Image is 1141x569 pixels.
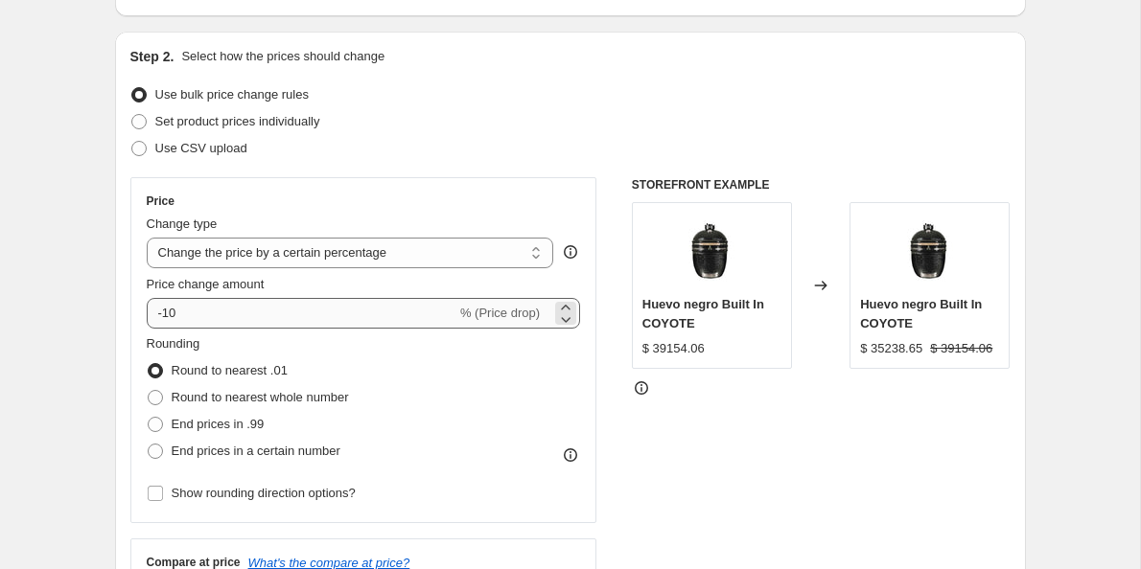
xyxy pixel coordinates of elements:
img: Copia_de_Plantilla_Producto_LIGHT_2.0_80x.jpg [673,213,750,289]
span: Show rounding direction options? [172,486,356,500]
img: Copia_de_Plantilla_Producto_LIGHT_2.0_80x.jpg [892,213,968,289]
input: -15 [147,298,456,329]
span: End prices in .99 [172,417,265,431]
strike: $ 39154.06 [930,339,992,358]
h3: Price [147,193,175,209]
span: Price change amount [147,277,265,291]
span: Change type [147,216,218,231]
span: Round to nearest whole number [172,390,349,404]
span: Use CSV upload [155,141,247,155]
span: Set product prices individually [155,114,320,128]
div: help [561,242,580,262]
span: End prices in a certain number [172,444,340,458]
h6: STOREFRONT EXAMPLE [632,177,1011,193]
span: Rounding [147,336,200,351]
span: Huevo negro Built In COYOTE [860,297,982,330]
p: Select how the prices should change [181,47,384,66]
div: $ 39154.06 [642,339,705,358]
span: Use bulk price change rules [155,87,309,102]
span: Round to nearest .01 [172,363,288,377]
span: Huevo negro Built In COYOTE [642,297,764,330]
span: % (Price drop) [460,306,540,320]
div: $ 35238.65 [860,339,922,358]
h2: Step 2. [130,47,175,66]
